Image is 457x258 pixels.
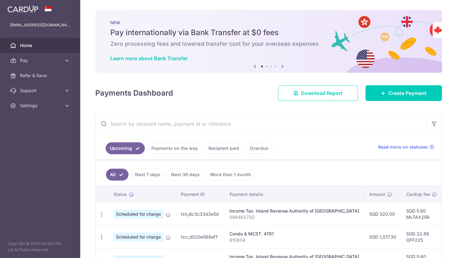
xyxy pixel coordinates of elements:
h6: Zero processing fees and lowered transfer cost for your overseas expenses [110,40,427,48]
a: Download Report [278,85,358,101]
td: SGD 5.60 MLTAX25R [401,203,442,225]
th: Payment ID [176,186,224,203]
span: Settings [20,103,61,109]
a: Recipient paid [204,142,243,154]
p: S8846273D [229,214,359,220]
h5: Pay internationally via Bank Transfer at $0 fees [110,28,427,38]
span: Amount [369,191,385,197]
div: Income Tax. Inland Revenue Authority of [GEOGRAPHIC_DATA] [229,208,359,214]
span: Scheduled for charge [113,233,163,241]
span: Download Report [301,89,343,97]
h4: Payments Dashboard [95,87,173,99]
a: Overdue [246,142,272,154]
span: Create Payment [388,89,427,97]
a: Next 7 days [131,169,165,181]
a: Payments on the way [147,142,202,154]
span: Home [20,42,61,49]
span: Pay [20,57,61,64]
span: Status [113,191,127,197]
td: txn_d020e568ef7 [176,225,224,248]
p: NEW [110,20,427,25]
td: SGD 1,017.30 [364,225,401,248]
div: Condo & MCST. 4781 [229,231,359,237]
a: All [106,169,129,181]
span: CardUp fee [406,191,430,197]
p: 910804 [229,237,359,243]
span: Scheduled for charge [113,210,163,219]
td: txn_8c3c33d3e5d [176,203,224,225]
th: Payment details [224,186,364,203]
span: Refer & Save [20,72,61,79]
img: Bank transfer banner [95,10,442,73]
img: CardUp [8,5,38,13]
a: Upcoming [106,142,145,154]
td: SGD 320.00 [364,203,401,225]
td: SGD 22.89 OFF225 [401,225,442,248]
p: [EMAIL_ADDRESS][DOMAIN_NAME] [10,22,70,28]
a: Next 30 days [167,169,204,181]
a: Learn more about Bank Transfer [110,55,188,61]
a: Read more on statuses [378,144,434,150]
a: Create Payment [365,85,442,101]
span: Read more on statuses [378,144,428,150]
a: More than 1 month [206,169,255,181]
span: Support [20,87,61,94]
input: Search by recipient name, payment id or reference [96,114,427,134]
